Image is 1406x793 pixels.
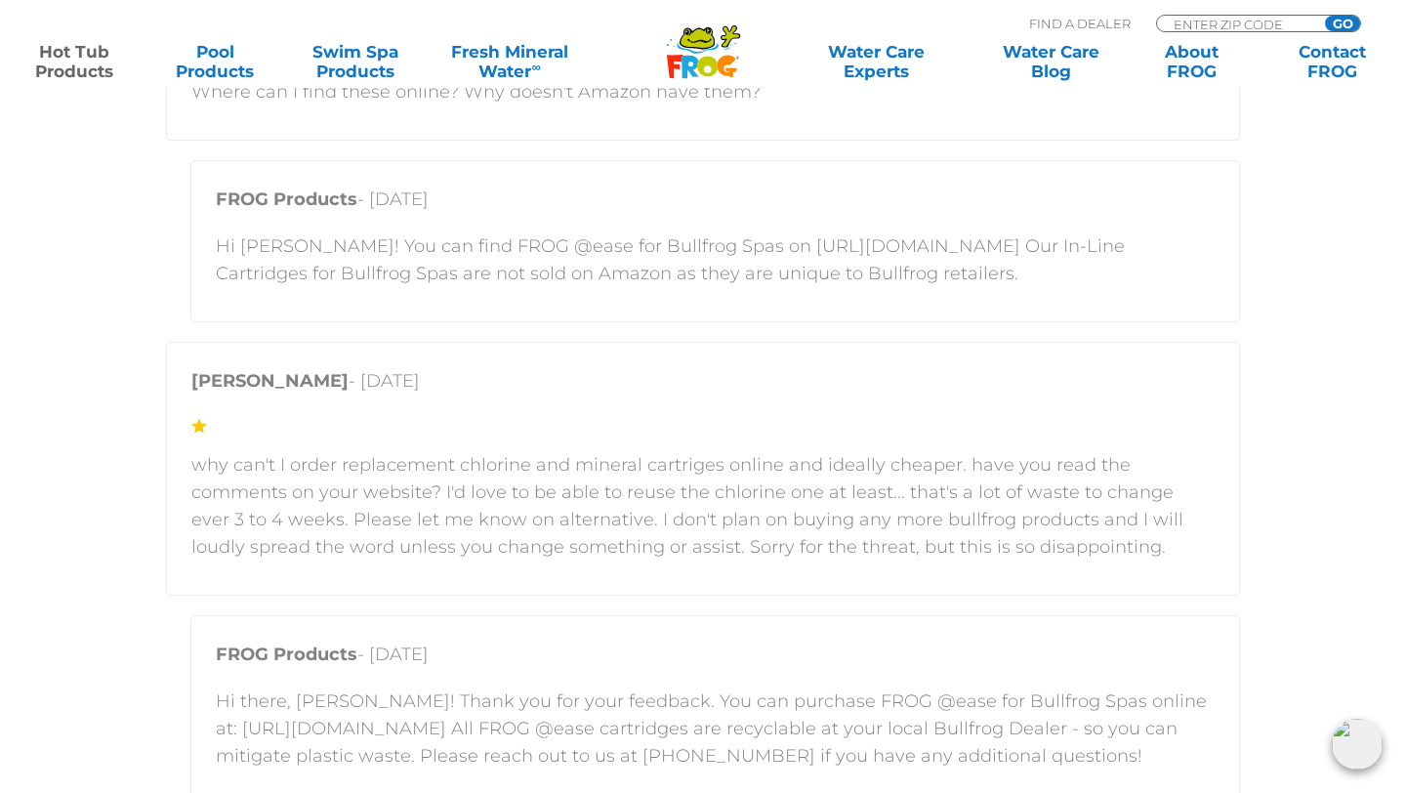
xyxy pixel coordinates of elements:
[996,42,1105,81] a: Water CareBlog
[216,186,1215,223] p: - [DATE]
[216,188,357,210] strong: FROG Products
[1137,42,1246,81] a: AboutFROG
[216,688,1215,770] p: Hi there, [PERSON_NAME]! Thank you for your feedback. You can purchase FROG @ease for Bullfrog Sp...
[216,232,1215,287] p: Hi [PERSON_NAME]! You can find FROG @ease for Bullfrog Spas on [URL][DOMAIN_NAME] Our In-Line Car...
[216,644,357,665] strong: FROG Products
[191,370,349,392] strong: [PERSON_NAME]
[160,42,269,81] a: PoolProducts
[301,42,410,81] a: Swim SpaProducts
[216,641,1215,678] p: - [DATE]
[441,42,578,81] a: Fresh MineralWater∞
[191,78,1215,105] p: Where can I find these online? Why doesn't Amazon have them?
[1332,719,1383,770] img: openIcon
[20,42,129,81] a: Hot TubProducts
[787,42,965,81] a: Water CareExperts
[191,367,1215,404] p: - [DATE]
[1325,16,1360,31] input: GO
[1277,42,1386,81] a: ContactFROG
[191,451,1215,561] p: why can't I order replacement chlorine and mineral cartriges online and ideally cheaper. have you...
[1172,16,1303,32] input: Zip Code Form
[531,60,540,74] sup: ∞
[1029,15,1131,32] p: Find A Dealer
